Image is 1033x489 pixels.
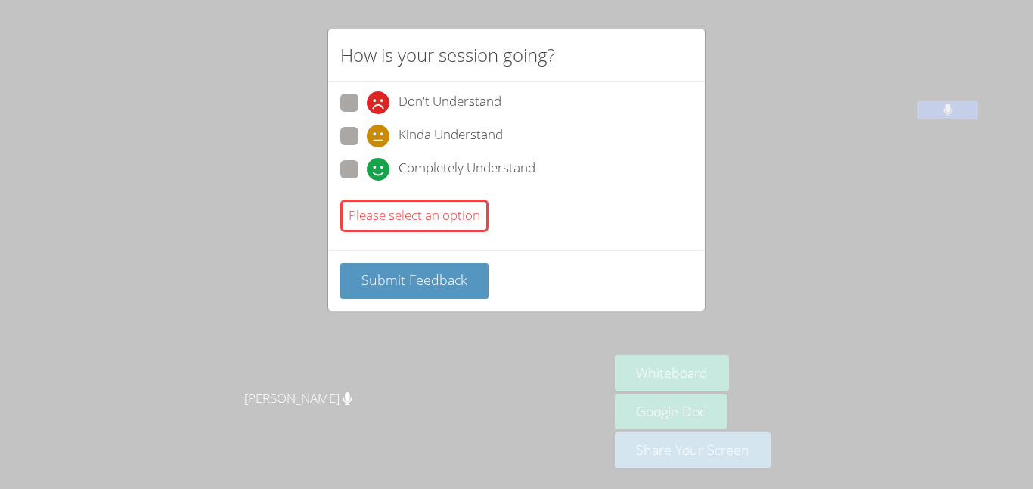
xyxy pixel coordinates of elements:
[361,271,467,289] span: Submit Feedback
[399,91,501,114] span: Don't Understand
[399,158,535,181] span: Completely Understand
[399,125,503,147] span: Kinda Understand
[340,42,555,69] h2: How is your session going?
[340,200,489,232] div: Please select an option
[340,263,489,299] button: Submit Feedback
